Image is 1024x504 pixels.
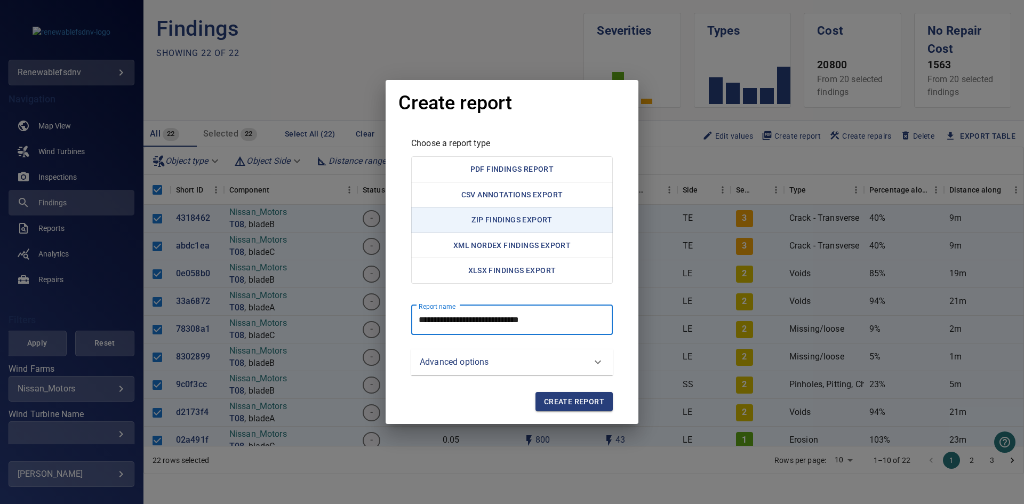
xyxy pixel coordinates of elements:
[411,182,613,208] button: Spreadsheet with information about every instance (annotation) of a finding
[419,302,455,311] label: Report name
[398,93,512,114] h1: Create report
[411,233,613,259] button: XML report containing inspection and damage information plus embedded images
[535,392,613,412] button: Create report
[411,207,613,233] button: zip report containing images, plus a spreadsheet with information and comments
[411,156,613,182] button: pdf report containing images, information and comments
[411,349,613,375] div: Advanced options
[411,258,613,284] button: Spreadsheet with information and comments for each finding.
[411,137,613,150] p: Choose a report type
[420,356,489,369] p: Advanced options
[544,395,604,409] span: Create report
